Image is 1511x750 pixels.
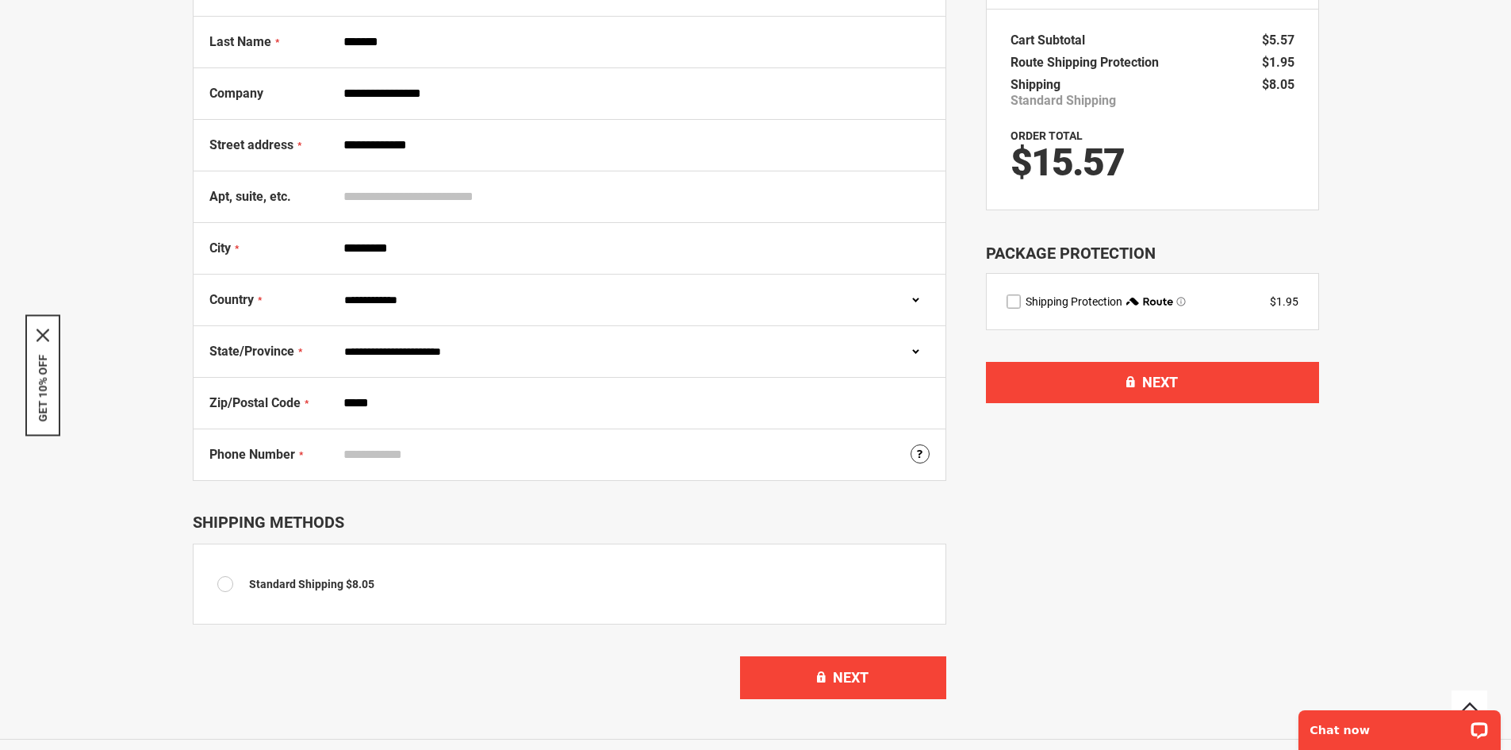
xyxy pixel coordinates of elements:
button: Close [36,329,49,341]
div: route shipping protection selector element [1007,294,1298,310]
span: Next [833,669,869,686]
button: Next [986,362,1319,403]
span: $15.57 [1011,140,1124,185]
span: $1.95 [1262,55,1294,70]
th: Cart Subtotal [1011,29,1093,52]
span: Shipping [1011,77,1060,92]
span: Country [209,292,254,307]
button: GET 10% OFF [36,354,49,421]
iframe: LiveChat chat widget [1288,700,1511,750]
span: $8.05 [1262,77,1294,92]
svg: close icon [36,329,49,341]
span: Street address [209,137,293,152]
span: $8.05 [346,578,374,590]
span: $5.57 [1262,33,1294,48]
span: Next [1142,374,1178,390]
span: Company [209,86,263,101]
span: State/Province [209,344,294,359]
span: Standard Shipping [1011,93,1116,109]
th: Route Shipping Protection [1011,52,1167,74]
span: Phone Number [209,447,295,462]
span: Standard Shipping [249,578,343,590]
span: Learn more [1176,297,1186,306]
span: Zip/Postal Code [209,395,301,410]
span: Shipping Protection [1026,295,1122,308]
button: Next [740,656,946,699]
div: $1.95 [1270,294,1298,310]
span: Apt, suite, etc. [209,189,291,204]
span: City [209,240,231,256]
span: Last Name [209,34,271,49]
strong: Order Total [1011,129,1083,142]
div: Package Protection [986,242,1319,265]
div: Shipping Methods [193,513,946,532]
